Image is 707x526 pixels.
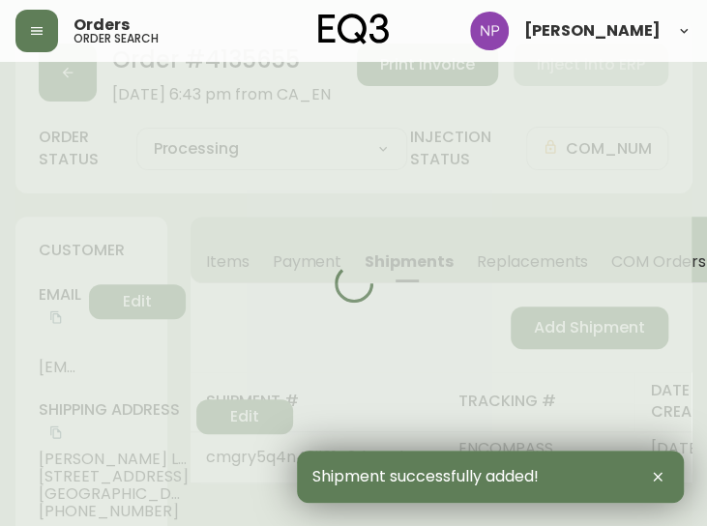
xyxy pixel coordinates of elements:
img: logo [318,14,390,44]
span: COM Orders [611,251,706,272]
span: Shipment successfully added! [312,468,539,485]
h5: order search [74,33,159,44]
img: 50f1e64a3f95c89b5c5247455825f96f [470,12,509,50]
span: Orders [74,17,130,33]
span: [PERSON_NAME] [524,23,661,39]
